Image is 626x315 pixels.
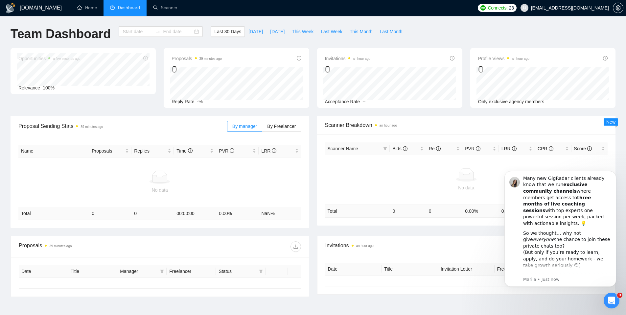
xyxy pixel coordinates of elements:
[11,26,111,42] h1: Team Dashboard
[574,146,592,151] span: Score
[613,3,623,13] button: setting
[167,265,216,278] th: Freelancer
[155,29,160,34] span: swap-right
[390,205,426,217] td: 0
[188,148,193,153] span: info-circle
[325,263,382,276] th: Date
[117,265,167,278] th: Manager
[172,55,222,62] span: Proposals
[261,148,276,154] span: LRR
[163,28,193,35] input: End date
[512,57,529,61] time: an hour ago
[43,85,55,90] span: 100%
[267,26,288,37] button: [DATE]
[495,163,626,312] iframe: Intercom notifications message
[216,207,259,220] td: 0.00 %
[392,146,407,151] span: Bids
[488,4,507,12] span: Connects:
[197,99,203,104] span: -%
[346,26,376,37] button: This Month
[356,244,374,248] time: an hour ago
[429,146,441,151] span: Re
[19,265,68,278] th: Date
[18,207,89,220] td: Total
[211,26,245,37] button: Last 30 Days
[288,26,317,37] button: This Week
[219,268,256,275] span: Status
[118,5,140,11] span: Dashboard
[478,99,545,104] span: Only exclusive agency members
[18,122,227,130] span: Proposal Sending Stats
[321,28,342,35] span: Last Week
[21,186,299,194] div: No data
[509,4,514,12] span: 23
[480,5,486,11] img: upwork-logo.png
[438,263,495,276] th: Invitation Letter
[512,146,517,151] span: info-circle
[380,28,402,35] span: Last Month
[155,29,160,34] span: to
[159,266,165,276] span: filter
[272,148,276,153] span: info-circle
[382,263,438,276] th: Title
[230,148,234,153] span: info-circle
[267,124,296,129] span: By Freelancer
[328,184,605,191] div: No data
[325,241,608,250] span: Invitations
[325,99,360,104] span: Acceptance Rate
[172,63,222,76] div: 0
[68,265,117,278] th: Title
[325,205,390,217] td: Total
[501,146,517,151] span: LRR
[350,28,372,35] span: This Month
[403,146,407,151] span: info-circle
[172,99,194,104] span: Reply Rate
[380,124,397,127] time: an hour ago
[89,145,131,157] th: Proposals
[606,119,615,125] span: New
[160,269,164,273] span: filter
[478,55,529,62] span: Profile Views
[290,241,301,252] button: download
[382,144,388,154] span: filter
[77,5,97,11] a: homeHome
[110,5,115,10] span: dashboard
[522,6,527,10] span: user
[123,28,152,35] input: Start date
[450,56,454,61] span: info-circle
[376,26,406,37] button: Last Month
[587,146,592,151] span: info-circle
[81,125,103,129] time: 39 minutes ago
[476,146,480,151] span: info-circle
[174,207,216,220] td: 00:00:00
[120,268,157,275] span: Manager
[259,269,263,273] span: filter
[317,26,346,37] button: Last Week
[92,147,124,155] span: Proposals
[328,146,358,151] span: Scanner Name
[258,266,264,276] span: filter
[134,147,166,155] span: Replies
[19,241,160,252] div: Proposals
[325,63,370,76] div: 0
[603,56,608,61] span: info-circle
[426,205,462,217] td: 0
[478,63,529,76] div: 0
[49,244,72,248] time: 39 minutes ago
[245,26,267,37] button: [DATE]
[153,5,177,11] a: searchScanner
[436,146,441,151] span: info-circle
[383,147,387,151] span: filter
[199,57,222,61] time: 39 minutes ago
[604,293,619,308] iframe: Intercom live chat
[18,85,40,90] span: Relevance
[297,56,301,61] span: info-circle
[325,55,370,62] span: Invitations
[219,148,234,154] span: PVR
